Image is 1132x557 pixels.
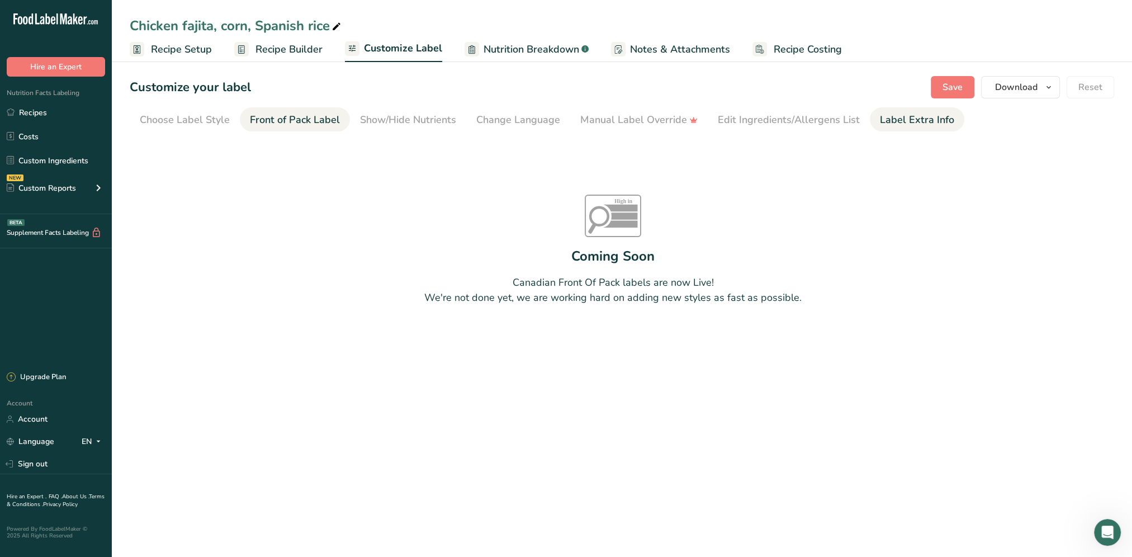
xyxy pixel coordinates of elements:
span: Save [942,81,963,94]
div: Edit Ingredients/Allergens List [718,112,860,128]
a: Hire an Expert . [7,493,46,501]
button: Save [931,76,974,98]
div: Upgrade Plan [7,372,66,383]
a: Recipe Costing [752,37,842,62]
button: Reset [1067,76,1114,98]
span: Reset [1078,81,1102,94]
iframe: Intercom live chat [1094,519,1121,546]
a: Terms & Conditions . [7,493,105,508]
a: Recipe Setup [130,37,212,62]
div: BETA [7,219,25,226]
tspan: Sugars [614,213,631,219]
a: Language [7,432,54,451]
div: Front of Pack Label [250,112,340,128]
a: Nutrition Breakdown [465,37,589,62]
span: Recipe Setup [151,42,212,57]
span: Download [995,81,1038,94]
div: Show/Hide Nutrients [360,112,456,128]
div: Manual Label Override [580,112,698,128]
div: Change Language [476,112,560,128]
div: Chicken fajita, corn, Spanish rice [130,16,343,36]
div: Canadian Front Of Pack labels are now Live! We're not done yet, we are working hard on adding new... [424,275,802,305]
div: Label Extra Info [880,112,954,128]
a: Customize Label [345,36,442,63]
a: Privacy Policy [43,501,78,508]
a: Notes & Attachments [611,37,730,62]
div: Custom Reports [7,182,76,194]
span: Notes & Attachments [630,42,730,57]
h1: Customize your label [130,78,251,97]
span: Nutrition Breakdown [484,42,579,57]
div: Choose Label Style [140,112,230,128]
div: Powered By FoodLabelMaker © 2025 All Rights Reserved [7,526,105,539]
button: Download [981,76,1060,98]
button: Hire an Expert [7,57,105,77]
div: EN [82,435,105,449]
a: FAQ . [49,493,62,501]
tspan: Sat fat [614,205,631,211]
div: NEW [7,174,23,181]
span: Customize Label [364,41,442,56]
div: Coming Soon [571,246,655,266]
span: Recipe Builder [255,42,323,57]
a: About Us . [62,493,89,501]
span: Recipe Costing [774,42,842,57]
tspan: High in [614,198,632,204]
a: Recipe Builder [234,37,323,62]
tspan: Sodium [614,221,633,227]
